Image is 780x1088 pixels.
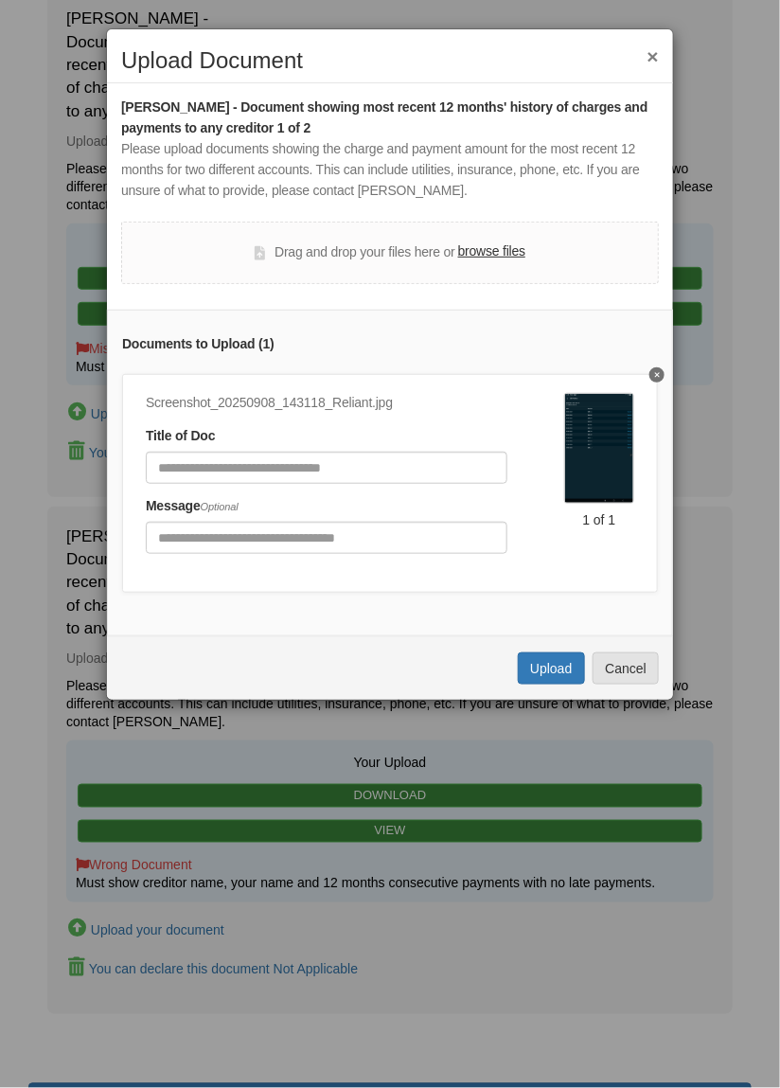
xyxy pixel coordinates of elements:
button: × [647,46,659,66]
label: Title of Doc [146,426,215,447]
h2: Upload Document [121,48,659,73]
label: browse files [458,241,525,262]
label: Message [146,496,239,517]
img: Screenshot_20250908_143118_Reliant.jpg [564,393,634,504]
button: Cancel [593,652,659,685]
div: Screenshot_20250908_143118_Reliant.jpg [146,393,507,414]
button: Upload [518,652,584,685]
div: Documents to Upload ( 1 ) [122,334,658,355]
button: Delete undefined [649,367,665,383]
div: 1 of 1 [564,510,634,529]
div: [PERSON_NAME] - Document showing most recent 12 months' history of charges and payments to any cr... [121,98,659,139]
div: Please upload documents showing the charge and payment amount for the most recent 12 months for t... [121,139,659,202]
div: Drag and drop your files here or [255,241,525,264]
input: Include any comments on this document [146,522,507,554]
input: Document Title [146,452,507,484]
span: Optional [201,501,239,512]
